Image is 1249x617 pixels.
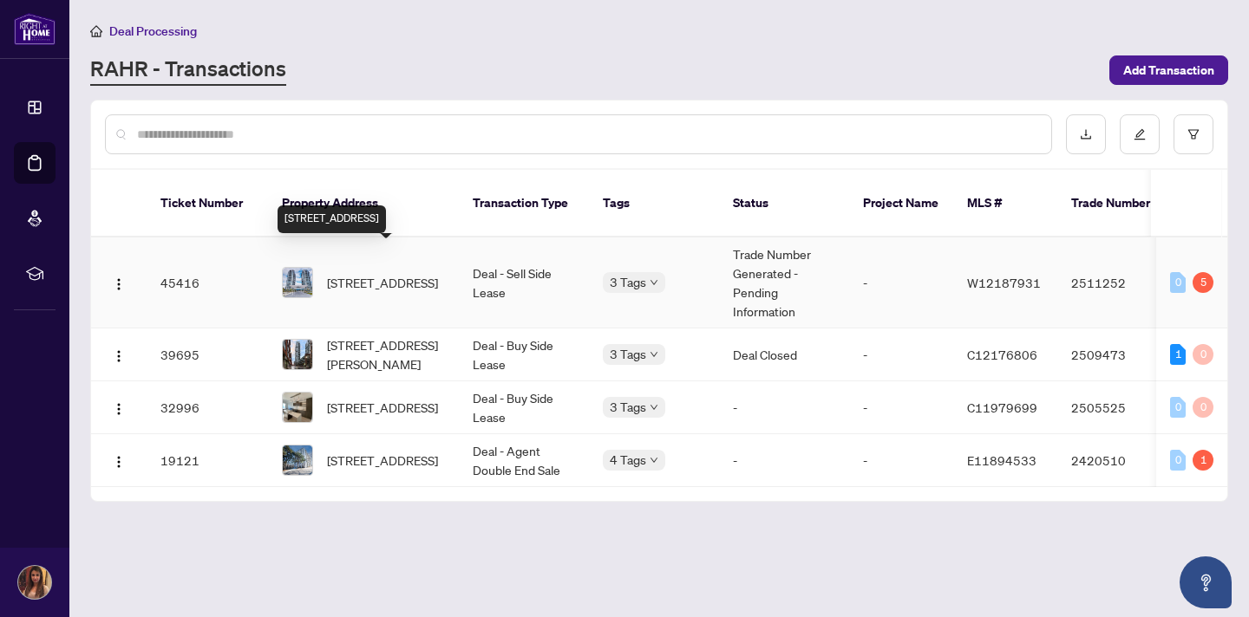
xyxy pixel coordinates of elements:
td: Trade Number Generated - Pending Information [719,237,849,328]
span: C11979699 [967,399,1037,415]
th: Status [719,170,849,237]
td: 45416 [147,237,268,328]
button: Logo [105,446,133,474]
button: filter [1174,114,1213,154]
th: Tags [589,170,719,237]
img: thumbnail-img [283,340,312,369]
td: - [719,434,849,487]
span: 3 Tags [610,272,646,292]
div: [STREET_ADDRESS] [278,205,386,233]
td: Deal Closed [719,328,849,381]
div: 5 [1193,272,1213,293]
div: 0 [1170,272,1186,293]
img: Logo [112,402,126,416]
div: 1 [1170,344,1186,365]
div: 0 [1170,397,1186,418]
td: - [719,381,849,434]
td: 2511252 [1057,237,1179,328]
img: thumbnail-img [283,393,312,422]
td: 19121 [147,434,268,487]
td: 2420510 [1057,434,1179,487]
img: thumbnail-img [283,445,312,475]
img: thumbnail-img [283,268,312,297]
span: [STREET_ADDRESS][PERSON_NAME] [327,335,445,373]
img: Logo [112,349,126,363]
span: down [650,278,658,287]
span: W12187931 [967,275,1041,290]
div: 0 [1193,397,1213,418]
th: Transaction Type [459,170,589,237]
td: Deal - Buy Side Lease [459,328,589,381]
td: 2505525 [1057,381,1179,434]
td: Deal - Buy Side Lease [459,381,589,434]
td: - [849,328,953,381]
span: C12176806 [967,347,1037,362]
img: Logo [112,455,126,469]
img: logo [14,13,56,45]
span: down [650,456,658,464]
img: Profile Icon [18,566,51,599]
th: MLS # [953,170,1057,237]
span: home [90,25,102,37]
button: edit [1120,114,1160,154]
span: down [650,350,658,359]
td: - [849,237,953,328]
div: 0 [1170,450,1186,471]
span: filter [1187,128,1200,140]
img: Logo [112,277,126,291]
div: 1 [1193,450,1213,471]
span: download [1080,128,1092,140]
button: Logo [105,393,133,421]
th: Ticket Number [147,170,268,237]
button: Logo [105,341,133,368]
td: - [849,434,953,487]
td: 2509473 [1057,328,1179,381]
td: Deal - Sell Side Lease [459,237,589,328]
td: 32996 [147,381,268,434]
div: 0 [1193,344,1213,365]
td: 39695 [147,328,268,381]
button: Logo [105,269,133,296]
span: 4 Tags [610,450,646,470]
span: E11894533 [967,452,1036,468]
button: download [1066,114,1106,154]
td: Deal - Agent Double End Sale [459,434,589,487]
td: - [849,381,953,434]
span: [STREET_ADDRESS] [327,451,438,470]
span: Add Transaction [1123,56,1214,84]
span: Deal Processing [109,23,197,39]
span: down [650,403,658,412]
span: [STREET_ADDRESS] [327,273,438,292]
th: Property Address [268,170,459,237]
button: Add Transaction [1109,55,1228,85]
span: 3 Tags [610,344,646,364]
a: RAHR - Transactions [90,55,286,86]
button: Open asap [1180,556,1232,608]
span: [STREET_ADDRESS] [327,398,438,417]
span: edit [1134,128,1146,140]
th: Trade Number [1057,170,1179,237]
span: 3 Tags [610,397,646,417]
th: Project Name [849,170,953,237]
